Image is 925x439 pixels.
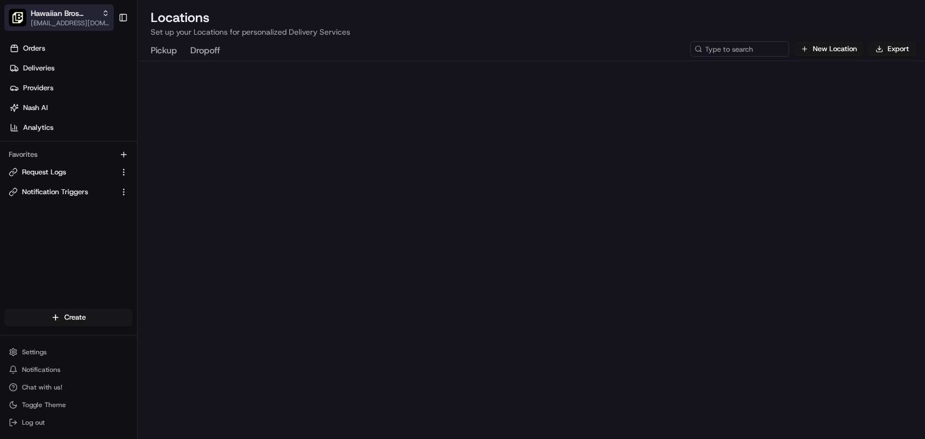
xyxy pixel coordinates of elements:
button: Notifications [4,362,133,377]
span: Providers [23,83,53,93]
button: Start new chat [187,108,200,122]
button: Export [868,41,916,57]
span: Request Logs [22,167,66,177]
span: Chat with us! [22,383,62,392]
a: Powered byPylon [78,272,133,281]
h2: Locations [151,9,912,26]
span: Deliveries [23,63,54,73]
button: Hawaiian Bros (Waco TX_6th)Hawaiian Bros (Waco TX_6th)[EMAIL_ADDRESS][DOMAIN_NAME] [4,4,114,31]
button: See all [170,141,200,154]
button: [EMAIL_ADDRESS][DOMAIN_NAME] [31,19,109,28]
input: Type to search [690,41,789,57]
span: Notification Triggers [22,187,88,197]
a: Deliveries [4,59,137,77]
span: • [91,171,95,179]
button: Hawaiian Bros (Waco TX_6th) [31,8,97,19]
a: Orders [4,40,137,57]
span: Nash AI [23,103,48,113]
img: 1736555255976-a54dd68f-1ca7-489b-9aae-adbdc363a1c4 [22,201,31,210]
span: Notifications [22,365,60,374]
p: Set up your Locations for personalized Delivery Services [151,26,912,37]
button: Request Logs [4,163,133,181]
div: We're available if you need us! [49,116,151,125]
a: Request Logs [9,167,115,177]
a: Nash AI [4,99,137,117]
img: 1736555255976-a54dd68f-1ca7-489b-9aae-adbdc363a1c4 [11,105,31,125]
img: Hawaiian Bros (Waco TX_6th) [9,9,26,26]
span: Analytics [23,123,53,133]
span: [DATE] [97,200,120,209]
a: 📗Knowledge Base [7,242,89,261]
button: Chat with us! [4,380,133,395]
button: Create [4,309,133,326]
button: New Location [794,41,864,57]
span: Toggle Theme [22,400,66,409]
span: • [91,200,95,209]
span: Orders [23,43,45,53]
button: Dropoff [190,42,220,61]
div: Past conversations [11,143,74,152]
a: Notification Triggers [9,187,115,197]
a: 💻API Documentation [89,242,181,261]
span: [PERSON_NAME] [34,200,89,209]
img: 1736555255976-a54dd68f-1ca7-489b-9aae-adbdc363a1c4 [22,171,31,180]
div: Favorites [4,146,133,163]
span: [DATE] [97,171,120,179]
span: Pylon [109,273,133,281]
input: Clear [29,71,181,83]
button: Notification Triggers [4,183,133,201]
img: Nash [11,11,33,33]
img: Masood Aslam [11,190,29,207]
button: Pickup [151,42,177,61]
img: 9188753566659_6852d8bf1fb38e338040_72.png [23,105,43,125]
img: Brittany Newman [11,160,29,178]
span: API Documentation [104,246,177,257]
div: 📗 [11,247,20,256]
div: Start new chat [49,105,180,116]
div: 💻 [93,247,102,256]
span: Settings [22,348,47,356]
a: Analytics [4,119,137,136]
span: [PERSON_NAME] [34,171,89,179]
button: Toggle Theme [4,397,133,413]
p: Welcome 👋 [11,44,200,62]
a: Providers [4,79,137,97]
span: Knowledge Base [22,246,84,257]
span: Log out [22,418,45,427]
span: Create [64,312,86,322]
button: Log out [4,415,133,430]
button: Settings [4,344,133,360]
